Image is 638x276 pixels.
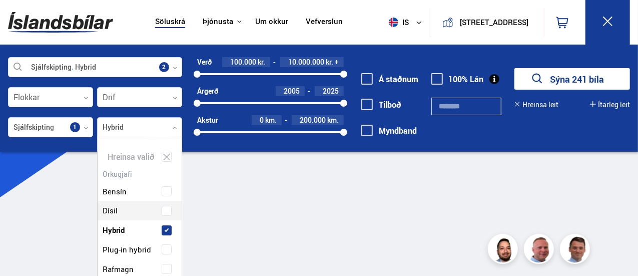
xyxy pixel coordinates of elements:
[361,100,401,109] label: Tilboð
[306,17,343,28] a: Vefverslun
[385,18,410,27] span: is
[385,8,430,37] button: is
[203,17,233,27] button: Þjónusta
[230,57,256,67] span: 100.000
[255,17,288,28] a: Um okkur
[103,203,118,218] span: Dísil
[457,18,531,27] button: [STREET_ADDRESS]
[197,87,218,95] div: Árgerð
[436,8,538,37] a: [STREET_ADDRESS]
[103,223,125,237] span: Hybrid
[326,58,333,66] span: kr.
[155,17,185,28] a: Söluskrá
[197,116,218,124] div: Akstur
[8,6,113,39] img: G0Ugv5HjCgRt.svg
[525,235,555,265] img: siFngHWaQ9KaOqBr.png
[300,115,326,125] span: 200.000
[335,58,339,66] span: +
[327,116,339,124] span: km.
[284,86,300,96] span: 2005
[98,147,182,167] div: Hreinsa valið
[561,235,591,265] img: FbJEzSuNWCJXmdc-.webp
[258,58,265,66] span: kr.
[514,101,558,109] button: Hreinsa leit
[265,116,277,124] span: km.
[389,18,398,27] img: svg+xml;base64,PHN2ZyB4bWxucz0iaHR0cDovL3d3dy53My5vcmcvMjAwMC9zdmciIHdpZHRoPSI1MTIiIGhlaWdodD0iNT...
[590,101,630,109] button: Ítarleg leit
[489,235,519,265] img: nhp88E3Fdnt1Opn2.png
[197,58,212,66] div: Verð
[361,75,418,84] label: Á staðnum
[8,4,38,34] button: Open LiveChat chat widget
[514,68,630,90] button: Sýna 241 bíla
[361,126,417,135] label: Myndband
[431,75,484,84] label: 100% Lán
[323,86,339,96] span: 2025
[288,57,324,67] span: 10.000.000
[103,184,127,199] span: Bensín
[260,115,264,125] span: 0
[103,242,151,257] span: Plug-in hybrid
